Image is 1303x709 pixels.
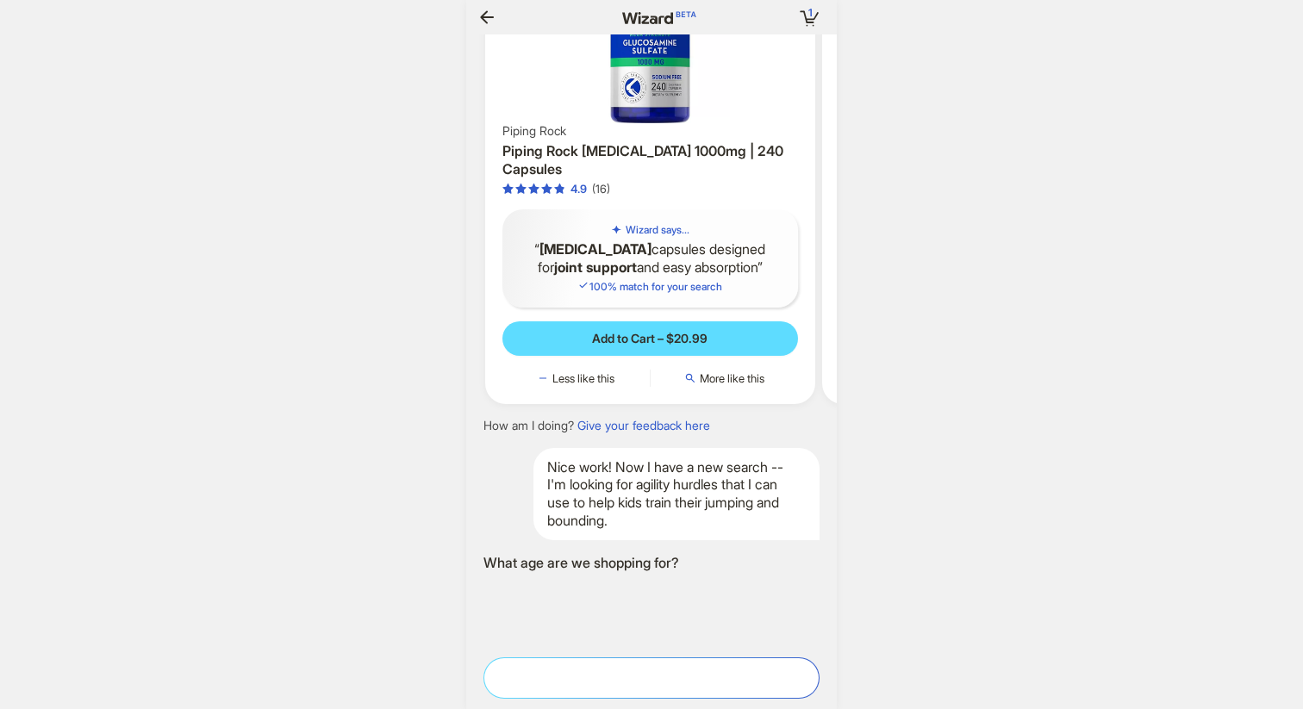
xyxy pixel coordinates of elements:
[651,370,798,387] button: More like this
[700,371,764,385] span: More like this
[592,182,610,196] div: (16)
[502,182,587,196] div: 4.9 out of 5 stars
[592,331,708,346] span: Add to Cart – $20.99
[502,123,566,139] span: Piping Rock
[502,142,798,178] h3: Piping Rock [MEDICAL_DATA] 1000mg | 240 Capsules
[554,183,565,195] span: star
[577,418,710,432] a: Give your feedback here
[483,418,710,433] div: How am I doing?
[541,183,552,195] span: star
[502,370,650,387] button: Less like this
[528,183,539,195] span: star
[577,280,722,293] span: 100 % match for your search
[502,183,514,195] span: star
[626,223,689,237] h5: Wizard says...
[502,321,798,356] button: Add to Cart – $20.99
[483,554,679,572] div: What age are we shopping for?
[808,6,813,19] span: 1
[539,240,651,258] b: [MEDICAL_DATA]
[552,371,614,385] span: Less like this
[570,182,587,196] div: 4.9
[516,240,784,277] q: capsules designed for and easy absorption
[554,258,637,276] b: joint support
[533,448,820,540] div: Nice work! Now I have a new search -- I'm looking for agility hurdles that I can use to help kids...
[515,183,527,195] span: star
